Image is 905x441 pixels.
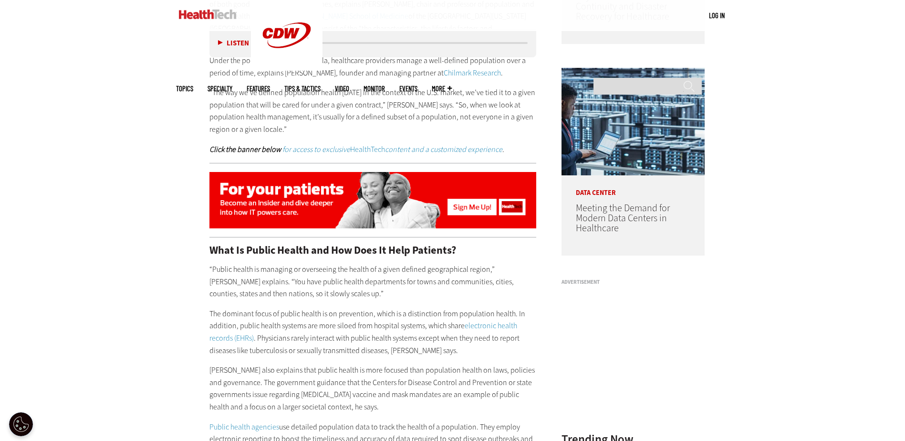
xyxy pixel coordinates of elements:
em: . [385,144,504,154]
h3: Advertisement [562,280,705,285]
button: Open Preferences [9,412,33,436]
p: [PERSON_NAME] also explains that public health is more focused than population health on laws, po... [209,364,537,413]
a: Chilmark Research [444,68,501,78]
strong: Click the banner below [209,144,281,154]
p: “Public health is managing or overseeing the health of a given defined geographical region,” [PER... [209,263,537,300]
a: CDW [251,63,322,73]
a: HealthTech [350,144,385,154]
a: Features [247,85,270,92]
span: Topics [176,85,193,92]
h2: What Is Public Health and How Does It Help Patients? [209,245,537,256]
a: Log in [709,11,725,20]
a: Public health agencies [209,422,279,432]
span: Specialty [208,85,232,92]
div: Cookie Settings [9,412,33,436]
p: The dominant focus of public health is on prevention, which is a distinction from population heal... [209,308,537,356]
img: engineer with laptop overlooking data center [562,68,705,175]
p: Data Center [562,175,705,196]
iframe: advertisement [562,289,705,408]
a: Tips & Tactics [284,85,321,92]
a: content and a customized experience [385,144,502,154]
a: for access to exclusive [282,144,350,154]
img: patient-centered care [209,172,537,228]
p: “The way we’ve defined population health [DATE] in the context of the U.S. market, we’ve tied it ... [209,86,537,135]
a: MonITor [364,85,385,92]
div: User menu [709,11,725,21]
a: Events [399,85,417,92]
span: More [432,85,452,92]
a: Video [335,85,349,92]
a: Meeting the Demand for Modern Data Centers in Healthcare [576,202,670,235]
img: Home [179,10,237,19]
